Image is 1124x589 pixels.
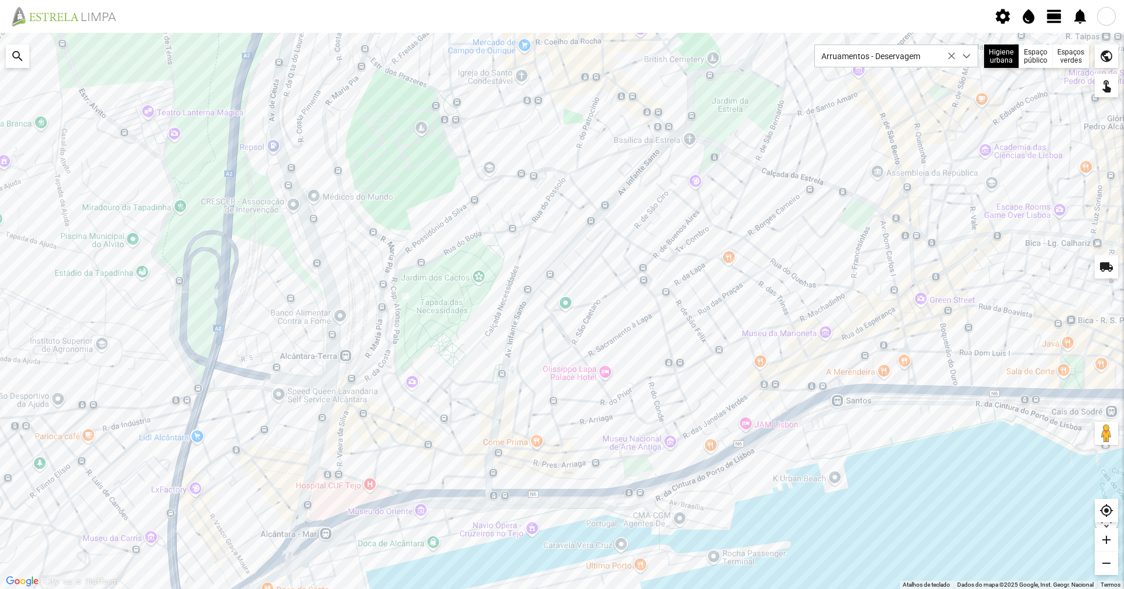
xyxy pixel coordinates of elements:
img: Google [3,574,42,589]
div: touch_app [1095,74,1118,97]
div: local_shipping [1095,255,1118,279]
div: dropdown trigger [955,45,978,67]
span: notifications [1071,8,1089,25]
span: Dados do mapa ©2025 Google, Inst. Geogr. Nacional [957,581,1094,588]
div: search [6,44,29,68]
div: my_location [1095,499,1118,522]
span: Arruamentos - Deservagem [815,45,955,67]
div: Espaços verdes [1053,44,1089,68]
span: water_drop [1020,8,1037,25]
div: remove [1095,552,1118,575]
button: Arraste o Pegman para o mapa para abrir o Street View [1095,422,1118,445]
div: Higiene urbana [984,44,1019,68]
div: public [1095,44,1118,68]
div: Espaço público [1019,44,1053,68]
div: add [1095,528,1118,552]
img: file [8,6,129,27]
span: settings [994,8,1012,25]
a: Abrir esta área no Google Maps (abre uma nova janela) [3,574,42,589]
span: view_day [1046,8,1063,25]
button: Atalhos de teclado [903,581,950,589]
a: Termos (abre num novo separador) [1101,581,1120,588]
